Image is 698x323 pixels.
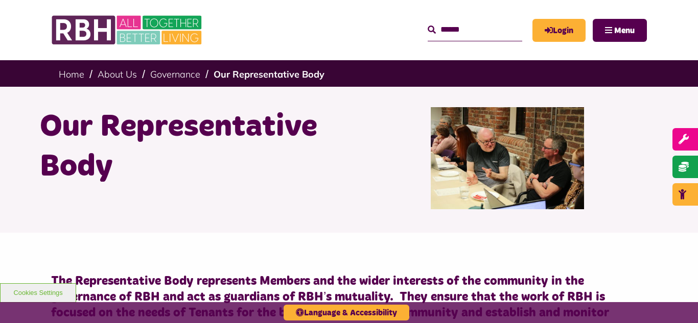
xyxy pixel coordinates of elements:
iframe: Netcall Web Assistant for live chat [652,277,698,323]
a: Governance [150,68,200,80]
button: Navigation [593,19,647,42]
input: Search [428,19,522,41]
a: MyRBH [532,19,586,42]
img: Rep Body [431,107,584,209]
button: Language & Accessibility [284,305,409,320]
a: Our Representative Body [214,68,324,80]
img: RBH [51,10,204,50]
h1: Our Representative Body [40,107,341,187]
span: Menu [614,27,635,35]
a: Home [59,68,84,80]
a: About Us [98,68,137,80]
